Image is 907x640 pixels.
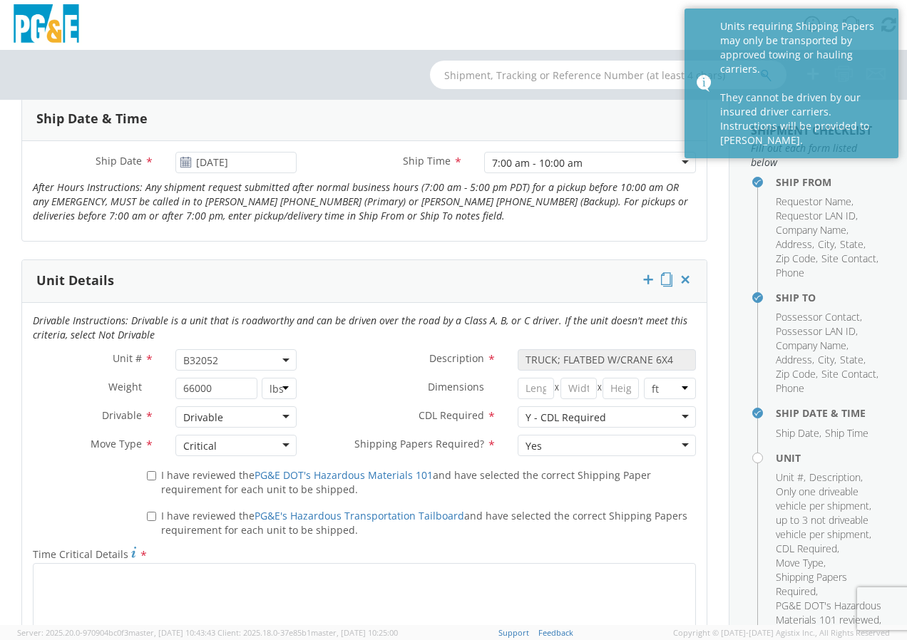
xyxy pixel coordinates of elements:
[354,437,484,450] span: Shipping Papers Required?
[776,310,862,324] li: ,
[776,599,882,627] li: ,
[776,324,858,339] li: ,
[776,453,886,463] h4: Unit
[33,547,128,561] span: Time Critical Details
[603,378,639,399] input: Height
[526,411,606,425] div: Y - CDL Required
[840,353,866,367] li: ,
[776,542,839,556] li: ,
[776,381,804,395] span: Phone
[776,485,871,541] span: Only one driveable vehicle per shipment, up to 3 not driveable vehicle per shipment
[776,599,881,626] span: PG&E DOT's Hazardous Materials 101 reviewed
[776,570,847,598] span: Shipping Papers Required
[175,349,297,371] span: B32052
[11,4,82,46] img: pge-logo-06675f144f4cfa6a6814.png
[161,509,687,537] span: I have reviewed the and have selected the correct Shipping Papers requirement for each unit to be...
[526,439,542,453] div: Yes
[560,378,597,399] input: Width
[821,367,876,381] span: Site Contact
[776,353,812,366] span: Address
[776,223,846,237] span: Company Name
[776,223,849,237] li: ,
[809,470,863,485] li: ,
[776,367,816,381] span: Zip Code
[255,468,433,482] a: PG&E DOT's Hazardous Materials 101
[108,380,142,393] span: Weight
[128,627,215,638] span: master, [DATE] 10:43:43
[776,266,804,279] span: Phone
[217,627,398,638] span: Client: 2025.18.0-37e85b1
[776,367,818,381] li: ,
[113,351,142,365] span: Unit #
[776,209,858,223] li: ,
[776,570,882,599] li: ,
[403,154,451,167] span: Ship Time
[821,252,878,266] li: ,
[36,112,148,126] h3: Ship Date & Time
[429,351,484,365] span: Description
[776,470,804,484] span: Unit #
[776,426,821,440] li: ,
[818,237,834,251] span: City
[36,274,114,288] h3: Unit Details
[818,237,836,252] li: ,
[776,556,826,570] li: ,
[776,556,824,569] span: Move Type
[673,627,890,639] span: Copyright © [DATE]-[DATE] Agistix Inc., All Rights Reserved
[33,314,687,341] i: Drivable Instructions: Drivable is a unit that is roadworthy and can be driven over the road by a...
[720,19,888,148] div: Units requiring Shipping Papers may only be transported by approved towing or hauling carriers. T...
[776,485,882,542] li: ,
[554,378,560,399] span: X
[33,180,688,222] i: After Hours Instructions: Any shipment request submitted after normal business hours (7:00 am - 5...
[776,252,816,265] span: Zip Code
[255,509,464,522] a: PG&E's Hazardous Transportation Tailboard
[776,408,886,418] h4: Ship Date & Time
[776,353,814,367] li: ,
[183,411,223,425] div: Drivable
[96,154,142,167] span: Ship Date
[430,61,786,89] input: Shipment, Tracking or Reference Number (at least 4 chars)
[821,252,876,265] span: Site Contact
[776,237,812,251] span: Address
[776,252,818,266] li: ,
[776,324,856,338] span: Possessor LAN ID
[147,512,156,521] input: I have reviewed thePG&E's Hazardous Transportation Tailboardand have selected the correct Shippin...
[776,237,814,252] li: ,
[17,627,215,638] span: Server: 2025.20.0-970904bc0f3
[809,470,861,484] span: Description
[776,426,819,440] span: Ship Date
[102,408,142,422] span: Drivable
[840,237,864,251] span: State
[776,209,856,222] span: Requestor LAN ID
[538,627,573,638] a: Feedback
[597,378,603,399] span: X
[311,627,398,638] span: master, [DATE] 10:25:00
[776,339,849,353] li: ,
[818,353,836,367] li: ,
[776,195,851,208] span: Requestor Name
[818,353,834,366] span: City
[776,195,854,209] li: ,
[840,353,864,366] span: State
[183,439,217,453] div: Critical
[492,156,583,170] div: 7:00 am - 10:00 am
[419,408,484,422] span: CDL Required
[428,380,484,393] span: Dimensions
[776,542,837,555] span: CDL Required
[776,292,886,303] h4: Ship To
[91,437,142,450] span: Move Type
[161,468,651,496] span: I have reviewed the and have selected the correct Shipping Paper requirement for each unit to be ...
[518,378,554,399] input: Length
[498,627,529,638] a: Support
[825,426,868,440] span: Ship Time
[147,471,156,480] input: I have reviewed thePG&E DOT's Hazardous Materials 101and have selected the correct Shipping Paper...
[776,339,846,352] span: Company Name
[821,367,878,381] li: ,
[776,470,806,485] li: ,
[840,237,866,252] li: ,
[776,310,860,324] span: Possessor Contact
[183,353,289,367] span: B32052
[776,177,886,187] h4: Ship From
